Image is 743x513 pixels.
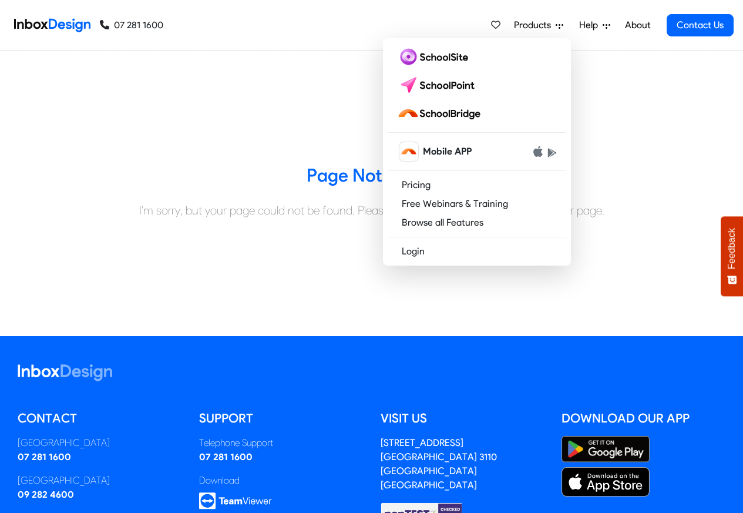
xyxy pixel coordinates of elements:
button: Feedback - Show survey [721,216,743,296]
span: Mobile APP [423,145,472,159]
span: Help [579,18,603,32]
img: Apple App Store [562,467,650,497]
img: logo_teamviewer.svg [199,492,272,509]
img: schoolbridge logo [397,104,485,123]
a: About [621,14,654,37]
img: logo_inboxdesign_white.svg [18,364,112,381]
h5: Visit us [381,410,544,427]
h5: Download our App [562,410,725,427]
div: Products [383,38,571,266]
a: 09 282 4600 [18,489,74,500]
a: 07 281 1600 [199,451,253,462]
h5: Contact [18,410,181,427]
a: [STREET_ADDRESS][GEOGRAPHIC_DATA] 3110[GEOGRAPHIC_DATA][GEOGRAPHIC_DATA] [381,437,497,491]
a: Login [388,242,566,261]
a: 07 281 1600 [18,451,71,462]
div: Telephone Support [199,436,363,450]
a: schoolbridge icon Mobile APP [388,138,566,166]
a: Products [509,14,568,37]
h3: Page Not Found [9,164,734,187]
a: Contact Us [667,14,734,36]
h5: Support [199,410,363,427]
img: Google Play Store [562,436,650,462]
a: Pricing [388,176,566,195]
div: [GEOGRAPHIC_DATA] [18,436,181,450]
div: I'm sorry, but your page could not be found. Please use the navigation to search for your page. [9,202,734,219]
a: Browse all Features [388,213,566,232]
a: Free Webinars & Training [388,195,566,213]
div: [GEOGRAPHIC_DATA] [18,474,181,488]
img: schoolbridge icon [399,142,418,161]
address: [STREET_ADDRESS] [GEOGRAPHIC_DATA] 3110 [GEOGRAPHIC_DATA] [GEOGRAPHIC_DATA] [381,437,497,491]
div: Download [199,474,363,488]
span: Feedback [727,228,737,269]
img: schoolsite logo [397,48,473,66]
img: schoolpoint logo [397,76,480,95]
a: Help [574,14,615,37]
a: 07 281 1600 [100,18,163,32]
span: Products [514,18,556,32]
